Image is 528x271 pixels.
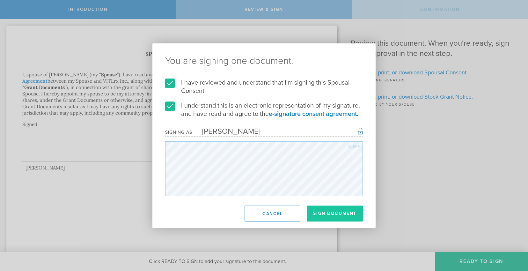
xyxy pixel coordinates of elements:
div: [PERSON_NAME] [192,127,260,136]
button: Sign Document [307,206,363,222]
button: Cancel [245,206,300,222]
label: I understand this is an electronic representation of my signature, and have read and agree to the . [165,102,363,118]
ng-pluralize: You are signing one document. [165,56,363,66]
a: e-signature consent agreement [269,110,357,118]
iframe: Chat Widget [496,221,528,252]
label: I have reviewed and understand that I'm signing this Spousal Consent [165,79,363,95]
div: Signing as [165,130,192,135]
